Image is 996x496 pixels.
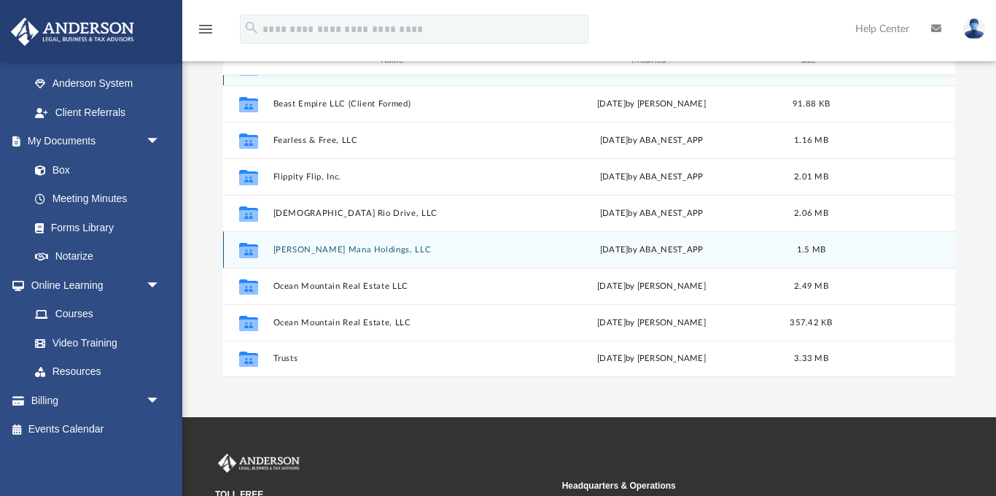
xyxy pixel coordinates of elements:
[794,354,828,363] span: 3.33 MB
[20,300,175,329] a: Courses
[527,280,775,293] div: [DATE] by [PERSON_NAME]
[20,357,175,387] a: Resources
[146,271,175,301] span: arrow_drop_down
[527,98,775,111] div: [DATE] by [PERSON_NAME]
[562,479,899,492] small: Headquarters & Operations
[7,18,139,46] img: Anderson Advisors Platinum Portal
[527,171,775,184] div: [DATE] by ABA_NEST_APP
[10,127,175,156] a: My Documentsarrow_drop_down
[20,155,168,185] a: Box
[273,354,521,364] button: Trusts
[273,318,521,328] button: Ocean Mountain Real Estate, LLC
[273,245,521,255] button: [PERSON_NAME] Mana Holdings, LLC
[273,136,521,145] button: Fearless & Free, LLC
[794,209,828,217] span: 2.06 MB
[794,282,828,290] span: 2.49 MB
[273,172,521,182] button: Flippity Flip, Inc.
[527,207,775,220] div: [DATE] by ABA_NEST_APP
[963,18,985,39] img: User Pic
[20,242,175,271] a: Notarize
[10,386,182,415] a: Billingarrow_drop_down
[223,75,955,377] div: grid
[790,319,832,327] span: 357.42 KB
[20,98,175,127] a: Client Referrals
[273,209,521,218] button: [DEMOGRAPHIC_DATA] Rio Drive, LLC
[10,415,182,444] a: Events Calendar
[197,20,214,38] i: menu
[20,328,168,357] a: Video Training
[197,28,214,38] a: menu
[20,185,175,214] a: Meeting Minutes
[215,454,303,473] img: Anderson Advisors Platinum Portal
[527,134,775,147] div: [DATE] by ABA_NEST_APP
[20,69,175,98] a: Anderson System
[10,271,175,300] a: Online Learningarrow_drop_down
[793,100,830,108] span: 91.88 KB
[273,282,521,291] button: Ocean Mountain Real Estate LLC
[146,386,175,416] span: arrow_drop_down
[527,352,775,365] div: [DATE] by [PERSON_NAME]
[797,246,826,254] span: 1.5 MB
[20,213,168,242] a: Forms Library
[527,244,775,257] div: [DATE] by ABA_NEST_APP
[794,173,828,181] span: 2.01 MB
[794,136,828,144] span: 1.16 MB
[146,127,175,157] span: arrow_drop_down
[527,317,775,330] div: [DATE] by [PERSON_NAME]
[273,99,521,109] button: Beast Empire LLC (Client Formed)
[244,20,260,36] i: search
